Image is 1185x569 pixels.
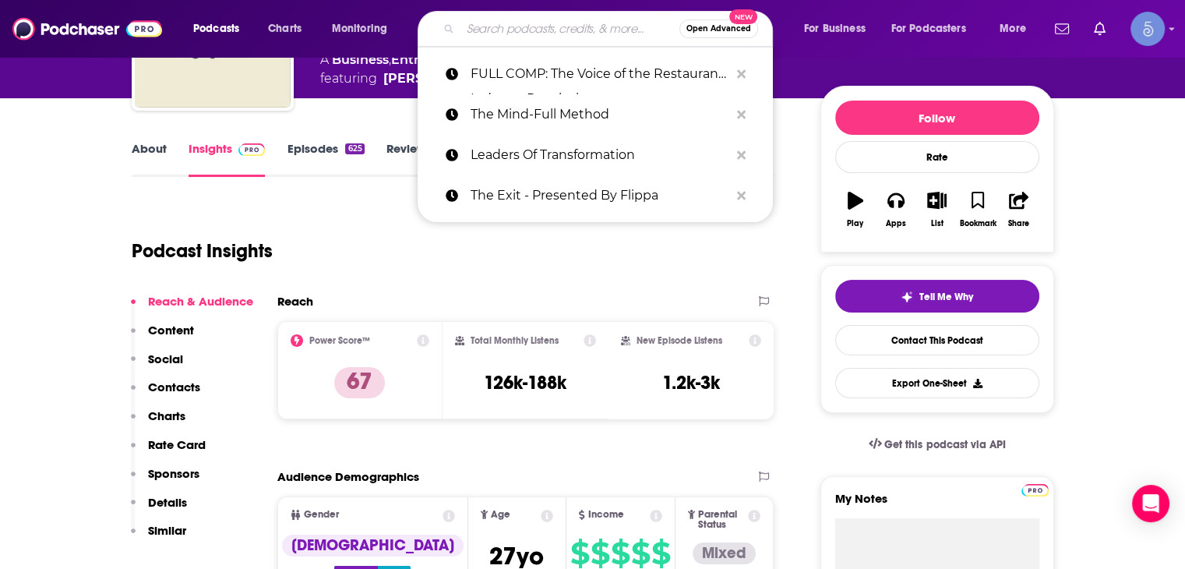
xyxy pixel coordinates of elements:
[651,541,670,566] span: $
[131,294,253,323] button: Reach & Audience
[148,323,194,338] p: Content
[418,54,773,94] a: FULL COMP: The Voice of the Restaurant Industry Revolution
[1132,485,1169,522] div: Open Intercom Messenger
[386,141,432,177] a: Reviews
[148,408,185,423] p: Charts
[471,175,729,216] p: The Exit - Presented By Flippa
[471,94,729,135] p: The Mind-Full Method
[1088,16,1112,42] a: Show notifications dropdown
[258,16,311,41] a: Charts
[345,143,364,154] div: 625
[662,371,720,394] h3: 1.2k-3k
[1130,12,1165,46] span: Logged in as Spiral5-G1
[1008,219,1029,228] div: Share
[570,541,589,566] span: $
[131,466,199,495] button: Sponsors
[998,182,1039,238] button: Share
[148,380,200,394] p: Contacts
[148,352,183,366] p: Social
[418,135,773,175] a: Leaders Of Transformation
[383,69,495,88] a: Joshua Kopel
[148,523,186,538] p: Similar
[1000,18,1026,40] span: More
[389,52,391,67] span: ,
[835,325,1039,355] a: Contact This Podcast
[148,495,187,510] p: Details
[835,491,1039,518] label: My Notes
[321,16,407,41] button: open menu
[804,18,866,40] span: For Business
[460,16,679,41] input: Search podcasts, credits, & more...
[131,437,206,466] button: Rate Card
[884,438,1005,451] span: Get this podcast via API
[148,437,206,452] p: Rate Card
[320,51,620,88] div: A podcast
[391,52,479,67] a: Entrepreneur
[891,18,966,40] span: For Podcasters
[491,510,510,520] span: Age
[729,9,757,24] span: New
[418,94,773,135] a: The Mind-Full Method
[835,368,1039,398] button: Export One-Sheet
[637,335,722,346] h2: New Episode Listens
[471,335,559,346] h2: Total Monthly Listens
[268,18,302,40] span: Charts
[418,175,773,216] a: The Exit - Presented By Flippa
[484,371,566,394] h3: 126k-188k
[131,380,200,408] button: Contacts
[131,323,194,352] button: Content
[958,182,998,238] button: Bookmark
[698,510,746,530] span: Parental Status
[287,141,364,177] a: Episodes625
[856,426,1018,464] a: Get this podcast via API
[588,510,624,520] span: Income
[131,523,186,552] button: Similar
[320,69,620,88] span: featuring
[193,18,239,40] span: Podcasts
[332,18,387,40] span: Monitoring
[886,219,906,228] div: Apps
[793,16,885,41] button: open menu
[332,52,389,67] a: Business
[148,294,253,309] p: Reach & Audience
[693,542,756,564] div: Mixed
[12,14,162,44] img: Podchaser - Follow, Share and Rate Podcasts
[931,219,943,228] div: List
[876,182,916,238] button: Apps
[835,280,1039,313] button: tell me why sparkleTell Me Why
[277,294,313,309] h2: Reach
[835,141,1039,173] div: Rate
[847,219,863,228] div: Play
[686,25,751,33] span: Open Advanced
[131,408,185,437] button: Charts
[1130,12,1165,46] img: User Profile
[132,239,273,263] h1: Podcast Insights
[631,541,650,566] span: $
[334,367,385,398] p: 67
[835,101,1039,135] button: Follow
[471,135,729,175] p: Leaders Of Transformation
[131,352,183,380] button: Social
[881,16,989,41] button: open menu
[679,19,758,38] button: Open AdvancedNew
[1021,482,1049,497] a: Pro website
[282,535,464,557] div: [DEMOGRAPHIC_DATA]
[471,54,729,94] p: FULL COMP: The Voice of the Restaurant Industry Revolution
[182,16,259,41] button: open menu
[238,143,266,156] img: Podchaser Pro
[432,11,788,47] div: Search podcasts, credits, & more...
[131,495,187,524] button: Details
[591,541,609,566] span: $
[901,291,913,303] img: tell me why sparkle
[835,182,876,238] button: Play
[189,141,266,177] a: InsightsPodchaser Pro
[304,510,339,520] span: Gender
[916,182,957,238] button: List
[959,219,996,228] div: Bookmark
[919,291,973,303] span: Tell Me Why
[277,469,419,484] h2: Audience Demographics
[132,141,167,177] a: About
[1130,12,1165,46] button: Show profile menu
[1021,484,1049,497] img: Podchaser Pro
